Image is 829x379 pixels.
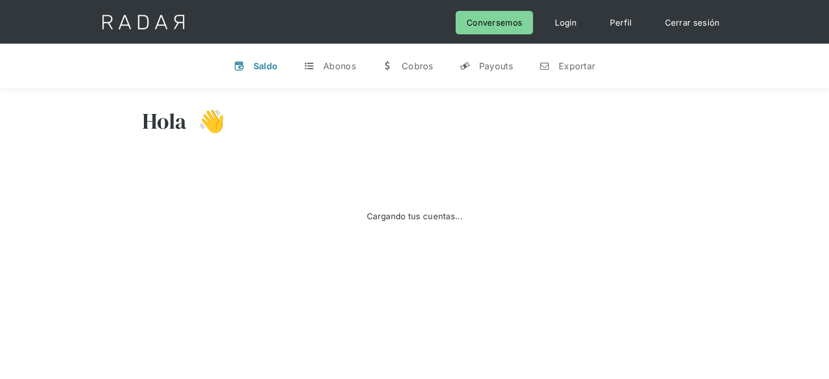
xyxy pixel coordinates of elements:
div: t [304,61,314,71]
div: v [234,61,245,71]
a: Cerrar sesión [654,11,731,34]
div: Cargando tus cuentas... [367,209,462,224]
h3: Hola [142,107,187,135]
div: Cobros [402,61,433,71]
div: Abonos [323,61,356,71]
div: Saldo [253,61,278,71]
a: Perfil [599,11,643,34]
div: y [459,61,470,71]
a: Login [544,11,588,34]
div: w [382,61,393,71]
a: Conversemos [456,11,533,34]
div: n [539,61,550,71]
div: Exportar [559,61,595,71]
h3: 👋 [187,107,225,135]
div: Payouts [479,61,513,71]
